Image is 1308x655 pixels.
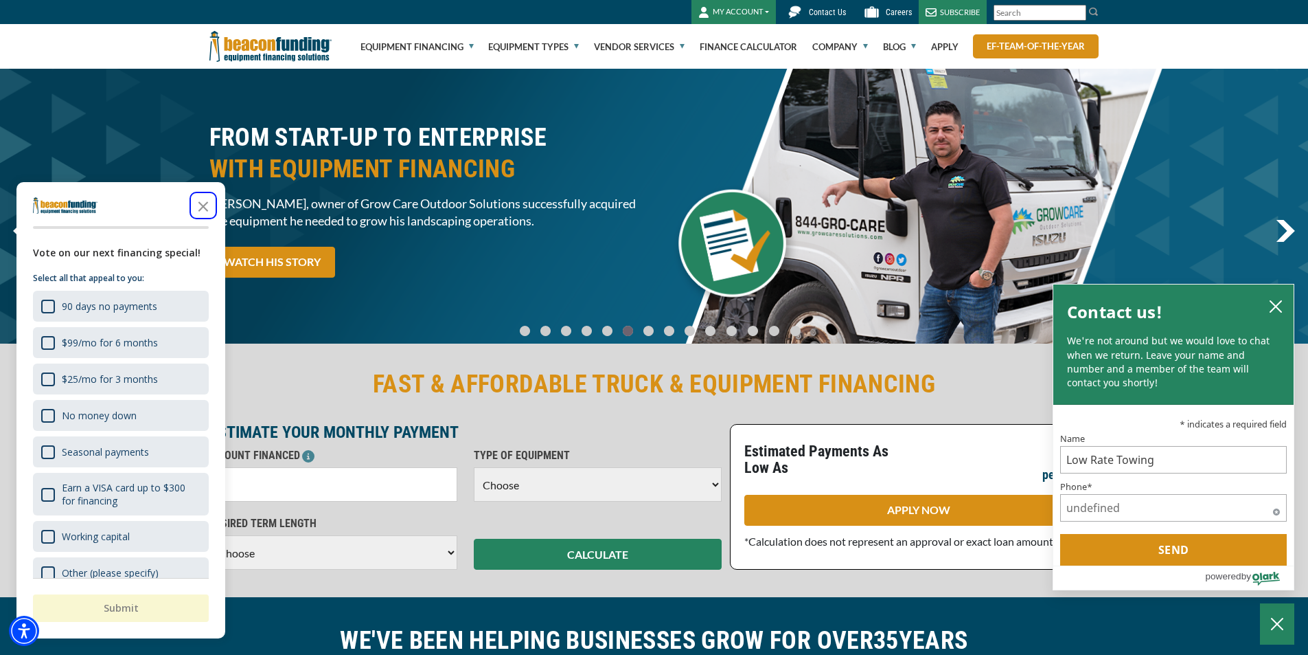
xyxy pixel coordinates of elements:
h2: Contact us! [1067,298,1162,326]
a: Go To Slide 7 [661,325,678,337]
img: Company logo [33,197,97,214]
h2: FAST & AFFORDABLE TRUCK & EQUIPMENT FINANCING [209,368,1099,400]
input: Phone [1060,494,1287,522]
img: Search [1088,6,1099,17]
a: Vendor Services [594,25,685,69]
div: Seasonal payments [33,436,209,467]
div: No money down [62,409,137,422]
span: by [1241,568,1251,585]
button: close chatbox [1265,296,1287,315]
a: WATCH HIS STORY [209,247,335,278]
a: ef-team-of-the-year [973,34,1099,58]
a: Go To Slide 1 [538,325,554,337]
button: Close Chatbox [1260,603,1294,645]
div: 90 days no payments [62,300,157,313]
div: $99/mo for 6 months [62,336,158,349]
p: per month [1042,467,1093,483]
label: Phone* [1060,482,1287,491]
img: Left Navigator [13,220,32,242]
a: Powered by Olark - open in a new tab [1205,566,1294,590]
p: AMOUNT FINANCED [209,447,457,464]
p: * indicates a required field [1060,420,1287,429]
p: TYPE OF EQUIPMENT [474,447,722,464]
p: We're not around but we would love to chat when we return. Leave your name and number and a membe... [1067,334,1280,390]
span: [PERSON_NAME], owner of Grow Care Outdoor Solutions successfully acquired the equipment he needed... [209,195,646,230]
p: Estimated Payments As Low As [744,443,910,476]
a: Finance Calculator [700,25,797,69]
img: Beacon Funding Corporation logo [209,24,332,69]
input: $ [209,467,457,502]
a: Go To Slide 3 [579,325,595,337]
input: Name [1060,446,1287,474]
a: next [1276,220,1295,242]
p: ESTIMATE YOUR MONTHLY PAYMENT [209,424,722,441]
a: Go To Slide 11 [744,325,761,337]
span: *Calculation does not represent an approval or exact loan amount. [744,535,1055,548]
a: Equipment Financing [360,25,474,69]
div: No money down [33,400,209,431]
a: Go To Slide 9 [702,325,719,337]
span: 35 [873,626,899,655]
a: Go To Slide 8 [682,325,698,337]
button: Close the survey [190,192,217,219]
a: Equipment Types [488,25,579,69]
span: Careers [886,8,912,17]
div: olark chatbox [1053,284,1294,590]
a: Go To Slide 13 [787,325,804,337]
h2: FROM START-UP TO ENTERPRISE [209,122,646,185]
div: Earn a VISA card up to $300 for financing [33,473,209,515]
div: Seasonal payments [62,445,149,458]
a: previous [13,220,32,242]
a: Go To Slide 0 [517,325,533,337]
div: Vote on our next financing special! [33,245,209,260]
a: Apply [931,25,959,69]
a: Go To Slide 12 [766,325,783,337]
a: Company [812,25,868,69]
a: Clear search text [1072,8,1083,19]
div: $25/mo for 3 months [33,364,209,395]
button: CALCULATE [474,539,722,570]
button: Send [1060,534,1287,566]
div: Other (please specify) [33,557,209,588]
a: APPLY NOW [744,495,1093,526]
label: Name [1060,434,1287,443]
div: 90 days no payments [33,291,209,322]
a: Blog [883,25,916,69]
span: powered [1205,568,1241,585]
div: Working capital [62,530,130,543]
img: Right Navigator [1276,220,1295,242]
p: Select all that appeal to you: [33,271,209,285]
div: Accessibility Menu [9,616,39,646]
button: Submit [33,595,209,622]
div: Working capital [33,521,209,552]
div: $99/mo for 6 months [33,327,209,358]
a: Go To Slide 4 [599,325,616,337]
a: Go To Slide 2 [558,325,575,337]
div: Survey [16,182,225,639]
div: Other (please specify) [62,566,159,579]
a: Go To Slide 10 [723,325,740,337]
a: Go To Slide 5 [620,325,636,337]
span: Contact Us [809,8,846,17]
span: WITH EQUIPMENT FINANCING [209,153,646,185]
div: $25/mo for 3 months [62,373,158,386]
span: Required field [1273,506,1280,513]
div: Earn a VISA card up to $300 for financing [62,481,200,507]
p: DESIRED TERM LENGTH [209,515,457,532]
a: Go To Slide 6 [641,325,657,337]
input: Search [994,5,1086,21]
